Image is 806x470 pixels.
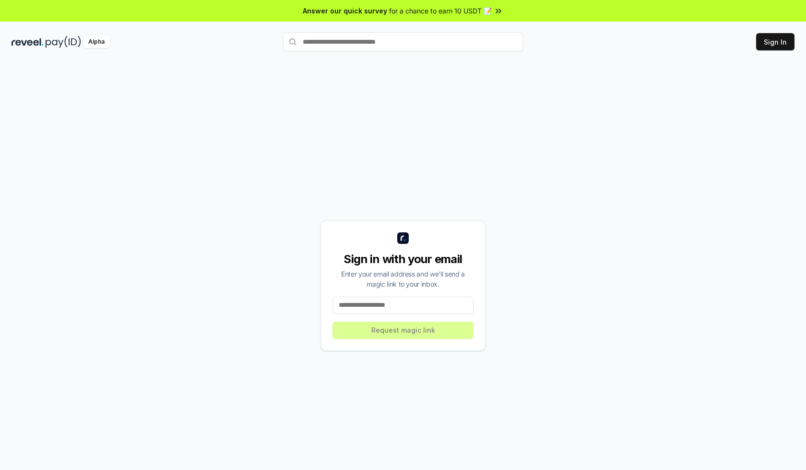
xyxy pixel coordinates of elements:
[12,36,44,48] img: reveel_dark
[397,232,409,244] img: logo_small
[83,36,110,48] div: Alpha
[303,6,387,16] span: Answer our quick survey
[756,33,794,50] button: Sign In
[332,252,474,267] div: Sign in with your email
[46,36,81,48] img: pay_id
[332,269,474,289] div: Enter your email address and we’ll send a magic link to your inbox.
[389,6,492,16] span: for a chance to earn 10 USDT 📝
